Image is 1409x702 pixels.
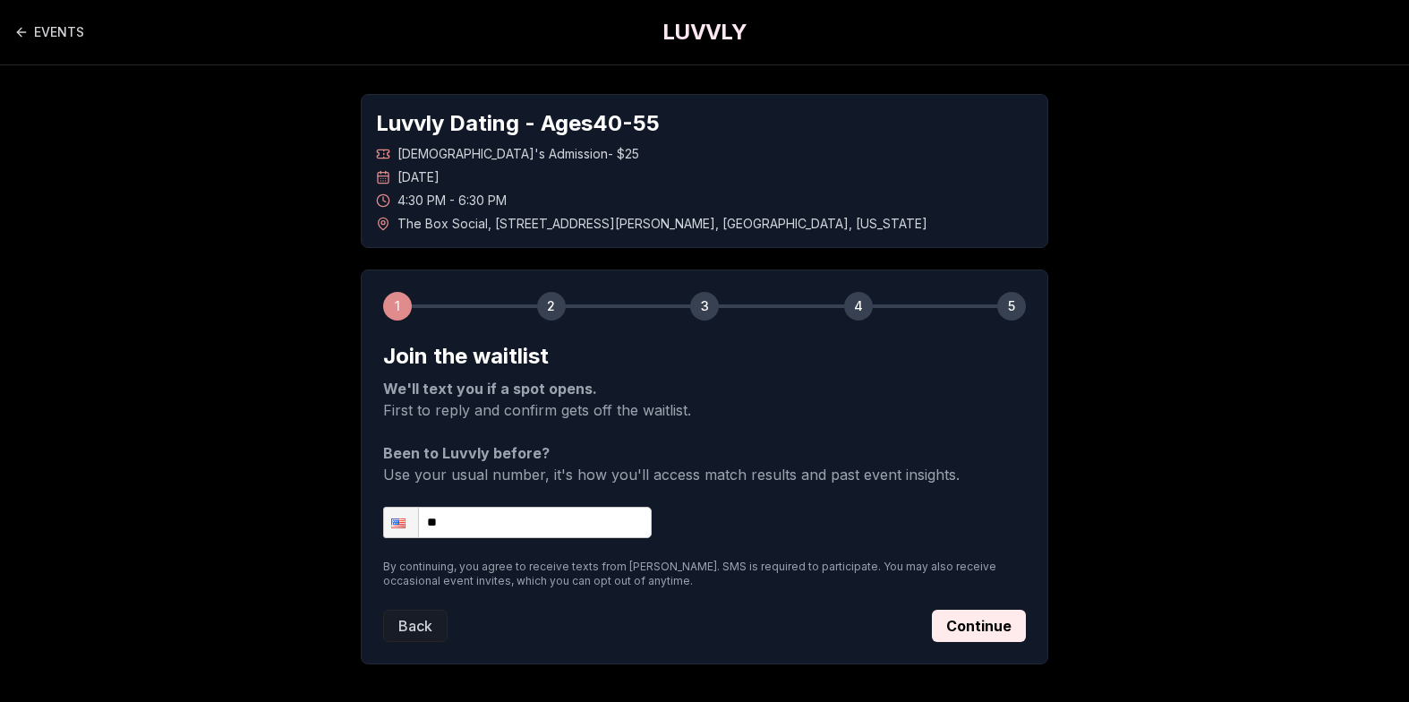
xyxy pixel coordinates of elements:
[383,380,597,398] strong: We'll text you if a spot opens.
[397,145,639,163] span: [DEMOGRAPHIC_DATA]'s Admission - $25
[383,444,550,462] strong: Been to Luvvly before?
[383,610,448,642] button: Back
[662,18,747,47] a: LUVVLY
[537,292,566,321] div: 2
[397,168,440,186] span: [DATE]
[690,292,719,321] div: 3
[376,109,1033,138] h1: Luvvly Dating - Ages 40 - 55
[14,14,84,50] a: Back to events
[384,508,418,537] div: United States: + 1
[383,442,1026,485] p: Use your usual number, it's how you'll access match results and past event insights.
[932,610,1026,642] button: Continue
[383,560,1026,588] p: By continuing, you agree to receive texts from [PERSON_NAME]. SMS is required to participate. You...
[844,292,873,321] div: 4
[397,192,507,210] span: 4:30 PM - 6:30 PM
[397,215,927,233] span: The Box Social , [STREET_ADDRESS][PERSON_NAME] , [GEOGRAPHIC_DATA] , [US_STATE]
[383,378,1026,421] p: First to reply and confirm gets off the waitlist.
[383,342,1026,371] h2: Join the waitlist
[997,292,1026,321] div: 5
[383,292,412,321] div: 1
